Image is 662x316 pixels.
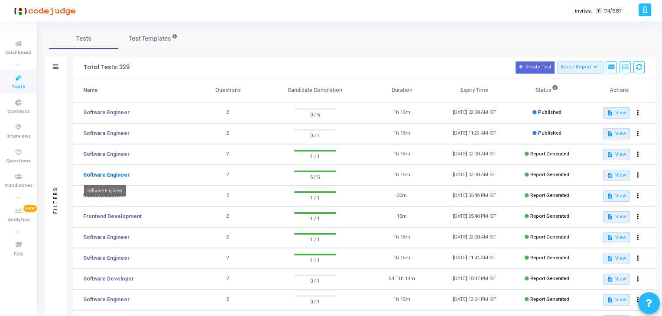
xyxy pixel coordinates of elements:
span: Report Generated [530,172,569,177]
span: Published [538,110,561,115]
span: Published [538,130,561,136]
span: 1 / 1 [294,152,336,160]
a: Software Developer [83,275,134,283]
span: Report Generated [530,276,569,281]
a: Software Engineer [83,254,130,262]
td: [DATE] 02:00 AM IST [438,165,511,186]
div: Filters [52,152,59,248]
button: View [603,253,630,264]
td: 30m [366,186,438,206]
td: [DATE] 02:00 AM IST [438,144,511,165]
a: Software Engineer [83,171,130,179]
mat-icon: description [607,276,613,282]
span: Tests [12,84,25,91]
mat-icon: description [607,255,613,261]
td: 1h 15m [366,165,438,186]
span: Report Generated [530,193,569,198]
a: Frontend Development [83,213,142,220]
span: Report Generated [530,151,569,157]
button: Create Test [516,61,555,74]
mat-icon: description [607,110,613,116]
td: 2 [192,165,264,186]
mat-icon: description [607,152,613,158]
td: 15m [366,206,438,227]
th: Name [73,78,192,103]
td: 2 [192,103,264,123]
span: 0 / 1 [294,297,336,306]
button: View [603,170,630,181]
a: Software Engineer [83,296,130,303]
span: 1 / 1 [294,214,336,222]
div: Software Engineer [84,185,126,197]
td: 2 [192,123,264,144]
th: Status [511,78,583,103]
td: [DATE] 02:00 AM IST [438,227,511,248]
span: Report Generated [530,213,569,219]
td: [DATE] 12:04 PM IST [438,290,511,310]
span: New [23,205,37,212]
span: Interviews [6,133,31,140]
th: Actions [583,78,656,103]
span: Report Generated [530,234,569,240]
td: 1h 15m [366,144,438,165]
button: View [603,294,630,306]
td: 9d 11h 19m [366,269,438,290]
td: 2 [192,227,264,248]
a: Software Engineer [83,129,130,137]
span: Dashboard [6,49,32,57]
span: Candidates [5,182,32,190]
td: 2 [192,290,264,310]
span: Report Generated [530,255,569,261]
td: 2 [192,248,264,269]
span: Report Generated [530,297,569,302]
span: 1 / 1 [294,255,336,264]
mat-icon: description [607,214,613,220]
span: 174/687 [604,7,622,15]
td: [DATE] 05:40 PM IST [438,206,511,227]
button: View [603,232,630,243]
mat-icon: description [607,193,613,199]
label: Invites: [575,7,592,15]
span: FAQ [14,251,23,258]
mat-icon: description [607,172,613,178]
button: View [603,274,630,285]
td: 1h 15m [366,103,438,123]
td: 1h 15m [366,227,438,248]
span: 5 / 5 [294,172,336,181]
span: 0 / 2 [294,131,336,139]
td: [DATE] 11:29 AM IST [438,123,511,144]
mat-icon: description [607,131,613,137]
th: Expiry Time [438,78,511,103]
td: [DATE] 02:00 AM IST [438,103,511,123]
span: Test Templates [129,34,171,43]
span: 0 / 1 [294,276,336,285]
button: View [603,149,630,160]
button: View [603,211,630,222]
td: 2 [192,144,264,165]
span: Questions [6,158,31,165]
span: T [596,8,601,14]
td: [DATE] 05:46 PM IST [438,186,511,206]
span: 1 / 1 [294,235,336,243]
button: View [603,190,630,202]
span: Contests [7,108,29,116]
td: 2 [192,206,264,227]
td: 1h 15m [366,248,438,269]
td: [DATE] 11:44 AM IST [438,248,511,269]
button: View [603,128,630,139]
td: 2 [192,186,264,206]
img: logo [11,2,76,19]
th: Questions [192,78,264,103]
span: Tests [76,34,91,43]
span: 1 / 1 [294,193,336,202]
th: Duration [366,78,438,103]
td: 1h 15m [366,290,438,310]
mat-icon: description [607,297,613,303]
a: Software Engineer [83,109,130,116]
th: Candidate Completion [264,78,366,103]
span: 0 / 5 [294,110,336,119]
td: 2 [192,269,264,290]
td: [DATE] 10:47 PM IST [438,269,511,290]
mat-icon: description [607,235,613,241]
button: Export Report [557,61,604,74]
